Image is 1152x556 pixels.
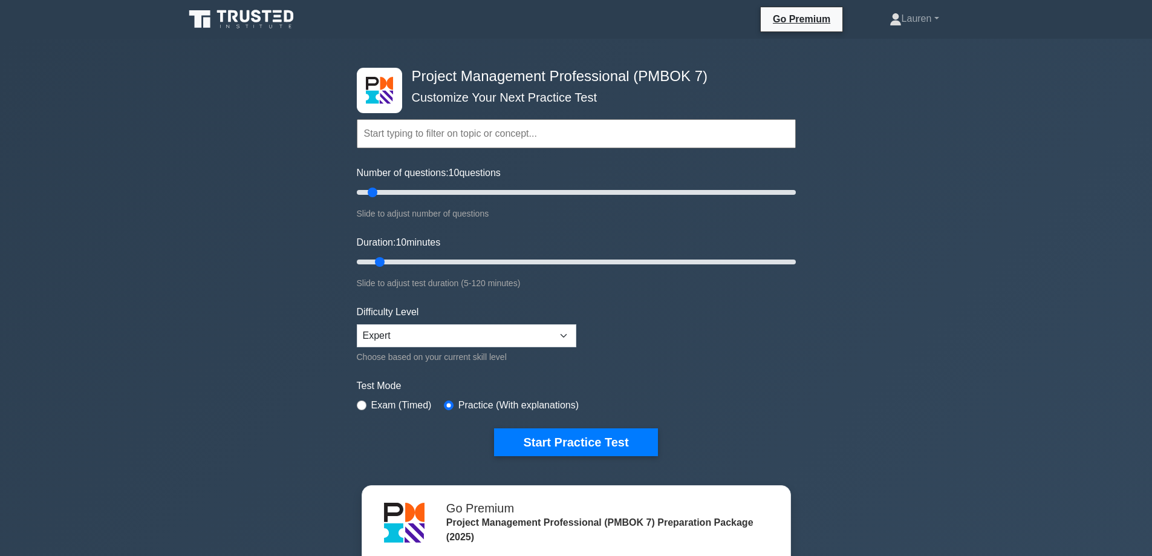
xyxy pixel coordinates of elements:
label: Exam (Timed) [371,398,432,413]
a: Lauren [861,7,968,31]
label: Test Mode [357,379,796,393]
span: 10 [395,237,406,247]
div: Choose based on your current skill level [357,350,576,364]
a: Go Premium [766,11,838,27]
span: 10 [449,168,460,178]
label: Practice (With explanations) [458,398,579,413]
div: Slide to adjust number of questions [357,206,796,221]
div: Slide to adjust test duration (5-120 minutes) [357,276,796,290]
label: Difficulty Level [357,305,419,319]
button: Start Practice Test [494,428,657,456]
label: Duration: minutes [357,235,441,250]
input: Start typing to filter on topic or concept... [357,119,796,148]
h4: Project Management Professional (PMBOK 7) [407,68,737,85]
label: Number of questions: questions [357,166,501,180]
